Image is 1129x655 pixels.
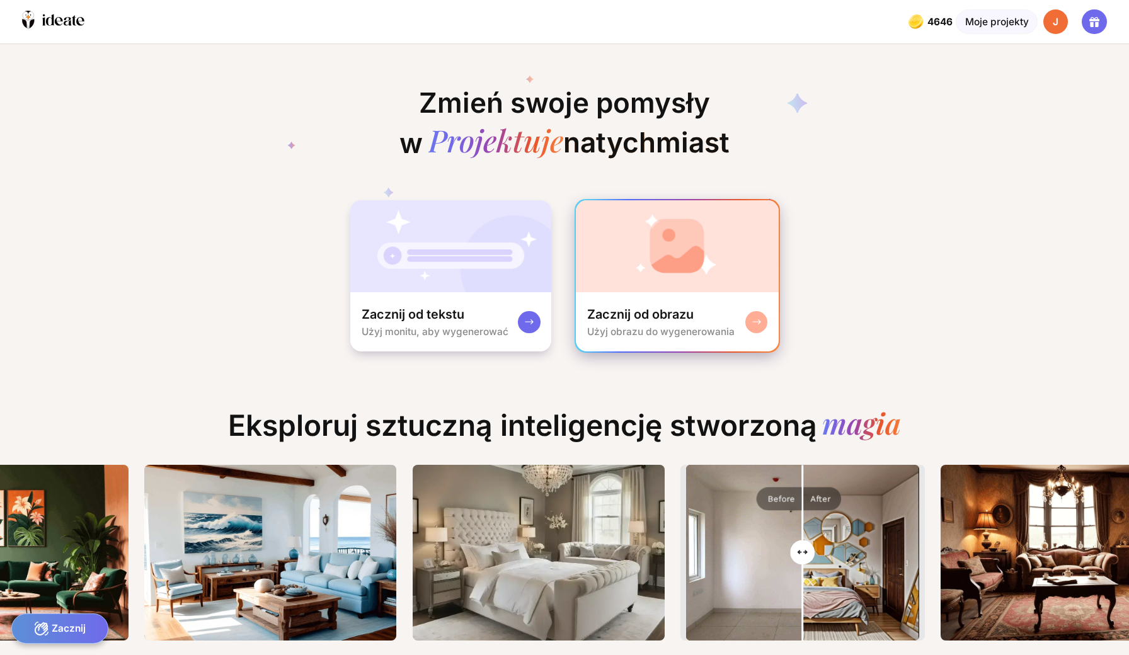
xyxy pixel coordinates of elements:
[413,465,665,641] img: Thumbnailexplore-image9.png
[350,200,551,292] img: startWithTextCardBg.jpg
[144,465,396,641] img: ThumbnailOceanlivingroom.png
[1043,9,1069,35] div: J
[956,9,1037,35] div: Moje projekty
[587,326,735,338] div: Użyj obrazu do wygenerowania
[11,613,109,644] div: Zacznij
[587,306,694,322] div: Zacznij od obrazu
[217,408,912,454] div: Eksploruj sztuczną inteligencję stworzoną
[576,200,778,292] img: startWithImageCardBg.jpg
[686,465,922,641] img: Po obrazie
[822,408,901,443] div: magia
[927,16,943,28] span: 4646
[362,326,508,338] div: Użyj monitu, aby wygenerować
[362,306,464,322] div: Zacznij od tekstu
